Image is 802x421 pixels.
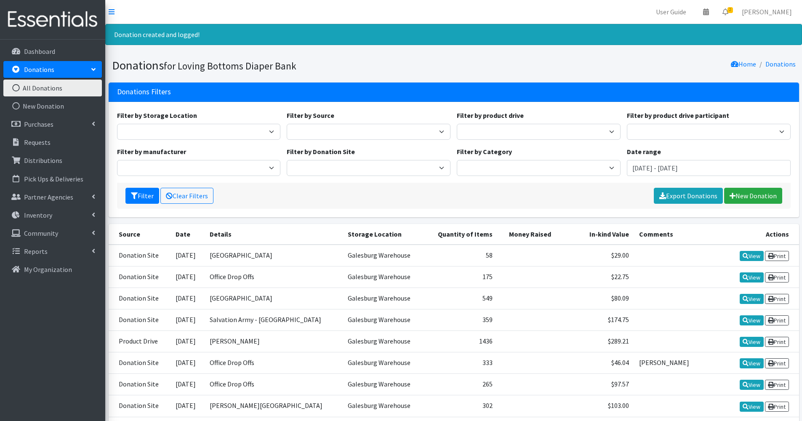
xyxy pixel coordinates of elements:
td: Galesburg Warehouse [343,395,425,417]
a: Donations [765,60,796,68]
a: View [740,251,764,261]
label: Filter by Storage Location [117,110,197,120]
a: Print [765,380,789,390]
p: Requests [24,138,51,147]
td: 1436 [425,331,498,352]
p: Reports [24,247,48,256]
a: User Guide [649,3,693,20]
a: View [740,315,764,325]
input: January 1, 2011 - December 31, 2011 [627,160,791,176]
label: Filter by Category [457,147,512,157]
p: Purchases [24,120,53,128]
td: 58 [425,245,498,266]
label: Filter by product drive [457,110,524,120]
th: Storage Location [343,224,425,245]
a: View [740,272,764,282]
td: [DATE] [171,309,205,330]
p: Partner Agencies [24,193,73,201]
th: Money Raised [498,224,556,245]
a: View [740,294,764,304]
a: New Donation [724,188,782,204]
td: [GEOGRAPHIC_DATA] [205,288,343,309]
td: Donation Site [109,395,171,417]
a: Clear Filters [160,188,213,204]
td: [PERSON_NAME][GEOGRAPHIC_DATA] [205,395,343,417]
td: 302 [425,395,498,417]
td: Galesburg Warehouse [343,309,425,330]
h3: Donations Filters [117,88,171,96]
td: [DATE] [171,288,205,309]
td: $80.09 [556,288,634,309]
td: Galesburg Warehouse [343,266,425,288]
th: In-kind Value [556,224,634,245]
label: Filter by manufacturer [117,147,186,157]
td: $289.21 [556,331,634,352]
p: My Organization [24,265,72,274]
p: Community [24,229,58,237]
a: Pick Ups & Deliveries [3,171,102,187]
p: Pick Ups & Deliveries [24,175,83,183]
th: Details [205,224,343,245]
a: Print [765,402,789,412]
td: $174.75 [556,309,634,330]
td: $22.75 [556,266,634,288]
th: Comments [634,224,727,245]
a: View [740,337,764,347]
a: View [740,380,764,390]
th: Date [171,224,205,245]
a: Dashboard [3,43,102,60]
label: Filter by product drive participant [627,110,729,120]
td: 333 [425,352,498,374]
button: Filter [125,188,159,204]
td: [GEOGRAPHIC_DATA] [205,245,343,266]
td: Product Drive [109,331,171,352]
p: Donations [24,65,54,74]
td: Galesburg Warehouse [343,352,425,374]
h1: Donations [112,58,451,73]
a: View [740,358,764,368]
a: 2 [716,3,735,20]
label: Filter by Donation Site [287,147,355,157]
td: Donation Site [109,288,171,309]
td: Donation Site [109,245,171,266]
td: [DATE] [171,374,205,395]
td: Donation Site [109,266,171,288]
p: Inventory [24,211,52,219]
td: Donation Site [109,352,171,374]
td: Galesburg Warehouse [343,288,425,309]
a: View [740,402,764,412]
a: [PERSON_NAME] [735,3,799,20]
td: Donation Site [109,309,171,330]
small: for Loving Bottoms Diaper Bank [164,60,296,72]
td: 549 [425,288,498,309]
a: Donations [3,61,102,78]
td: 359 [425,309,498,330]
td: 175 [425,266,498,288]
p: Dashboard [24,47,55,56]
td: [DATE] [171,266,205,288]
td: Galesburg Warehouse [343,374,425,395]
a: Inventory [3,207,102,224]
td: Office Drop Offs [205,266,343,288]
td: [DATE] [171,352,205,374]
th: Quantity of Items [425,224,498,245]
td: Office Drop Offs [205,352,343,374]
a: Distributions [3,152,102,169]
a: Print [765,272,789,282]
td: [PERSON_NAME] [205,331,343,352]
a: Requests [3,134,102,151]
a: Home [731,60,756,68]
a: Reports [3,243,102,260]
label: Filter by Source [287,110,334,120]
td: $46.04 [556,352,634,374]
a: Export Donations [654,188,723,204]
a: Print [765,251,789,261]
a: Partner Agencies [3,189,102,205]
a: Print [765,358,789,368]
td: Galesburg Warehouse [343,331,425,352]
span: 2 [727,7,733,13]
td: Donation Site [109,374,171,395]
a: Print [765,315,789,325]
div: Donation created and logged! [105,24,802,45]
th: Actions [727,224,799,245]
